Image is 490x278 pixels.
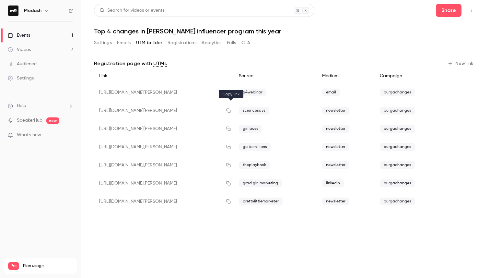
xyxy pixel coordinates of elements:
[99,7,164,14] div: Search for videos or events
[17,103,26,109] span: Help
[317,69,375,83] div: Medium
[8,46,31,53] div: Videos
[227,38,236,48] button: Polls
[380,89,415,96] span: burgachanges
[239,143,271,151] span: go to millions
[8,75,34,81] div: Settings
[322,161,349,169] span: newsletter
[46,117,59,124] span: new
[23,263,73,269] span: Plan usage
[380,107,415,115] span: burgachanges
[8,103,73,109] li: help-dropdown-opener
[380,161,415,169] span: burgachanges
[375,69,445,83] div: Campaign
[8,262,19,270] span: Pro
[380,179,415,187] span: burgachanges
[8,61,37,67] div: Audience
[65,132,73,138] iframe: Noticeable Trigger
[24,7,41,14] h6: Modash
[322,89,340,96] span: email
[94,69,234,83] div: Link
[234,69,317,83] div: Source
[239,125,262,133] span: girl boss
[94,138,234,156] div: [URL][DOMAIN_NAME][PERSON_NAME]
[168,38,196,48] button: Registrations
[239,161,270,169] span: theplaybook
[94,120,234,138] div: [URL][DOMAIN_NAME][PERSON_NAME]
[322,179,344,187] span: linkedin
[17,132,41,139] span: What's new
[445,58,477,69] button: New link
[380,143,415,151] span: burgachanges
[117,38,131,48] button: Emails
[239,89,266,96] span: q4webinar
[94,174,234,192] div: [URL][DOMAIN_NAME][PERSON_NAME]
[136,38,162,48] button: UTM builder
[94,60,167,67] p: Registration page with
[436,4,461,17] button: Share
[322,125,349,133] span: newsletter
[153,60,167,67] a: UTMs
[8,6,18,16] img: Modash
[94,27,477,35] h1: Top 4 changes in [PERSON_NAME] influencer program this year
[17,117,42,124] a: SpeakerHub
[94,156,234,174] div: [URL][DOMAIN_NAME][PERSON_NAME]
[94,38,112,48] button: Settings
[94,192,234,211] div: [URL][DOMAIN_NAME][PERSON_NAME]
[239,198,283,205] span: prettylittlemarketer
[241,38,250,48] button: CTA
[322,143,349,151] span: newsletter
[380,198,415,205] span: burgachanges
[94,83,234,102] div: [URL][DOMAIN_NAME][PERSON_NAME]
[322,107,349,115] span: newsletter
[94,102,234,120] div: [URL][DOMAIN_NAME][PERSON_NAME]
[380,125,415,133] span: burgachanges
[239,179,282,187] span: grad girl marketing
[239,107,269,115] span: sciencesays
[322,198,349,205] span: newsletter
[8,32,30,39] div: Events
[202,38,222,48] button: Analytics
